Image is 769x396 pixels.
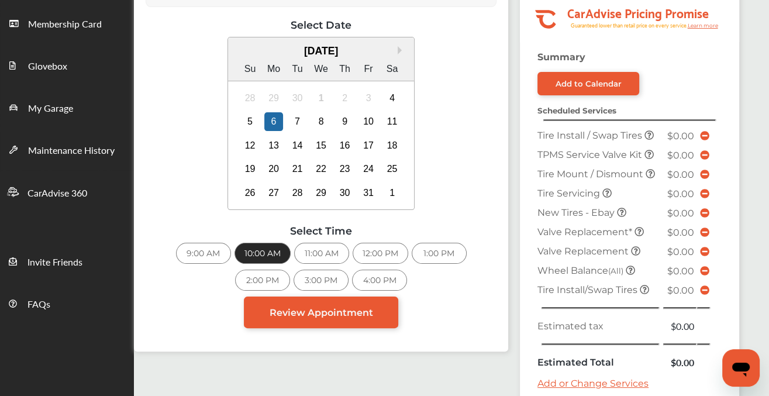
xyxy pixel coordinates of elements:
[264,160,283,178] div: Choose Monday, October 20th, 2025
[353,243,408,264] div: 12:00 PM
[241,112,260,131] div: Choose Sunday, October 5th, 2025
[294,270,349,291] div: 3:00 PM
[312,60,330,78] div: We
[537,149,644,160] span: TPMS Service Valve Kit
[667,150,694,161] span: $0.00
[228,45,415,57] div: [DATE]
[27,297,50,312] span: FAQs
[288,112,307,131] div: Choose Tuesday, October 7th, 2025
[567,2,708,23] tspan: CarAdvise Pricing Promise
[264,184,283,202] div: Choose Monday, October 27th, 2025
[28,17,102,32] span: Membership Card
[537,246,631,257] span: Valve Replacement
[537,207,617,218] span: New Tires - Ebay
[294,243,349,264] div: 11:00 AM
[570,22,687,29] tspan: Guaranteed lower than retail price on every service.
[687,22,718,29] tspan: Learn more
[667,208,694,219] span: $0.00
[288,184,307,202] div: Choose Tuesday, October 28th, 2025
[537,378,649,389] a: Add or Change Services
[608,266,623,276] small: (All)
[312,112,330,131] div: Choose Wednesday, October 8th, 2025
[244,297,398,328] a: Review Appointment
[241,184,260,202] div: Choose Sunday, October 26th, 2025
[359,112,378,131] div: Choose Friday, October 10th, 2025
[288,160,307,178] div: Choose Tuesday, October 21st, 2025
[241,160,260,178] div: Choose Sunday, October 19th, 2025
[537,51,585,63] strong: Summary
[264,112,283,131] div: Choose Monday, October 6th, 2025
[1,44,133,86] a: Glovebox
[146,19,496,31] div: Select Date
[398,46,406,54] button: Next Month
[667,266,694,277] span: $0.00
[1,128,133,170] a: Maintenance History
[667,285,694,296] span: $0.00
[241,89,260,108] div: Not available Sunday, September 28th, 2025
[359,184,378,202] div: Choose Friday, October 31st, 2025
[383,184,402,202] div: Choose Saturday, November 1st, 2025
[556,79,622,88] div: Add to Calendar
[663,316,696,336] td: $0.00
[383,112,402,131] div: Choose Saturday, October 11th, 2025
[537,284,640,295] span: Tire Install/Swap Tires
[336,112,354,131] div: Choose Thursday, October 9th, 2025
[336,184,354,202] div: Choose Thursday, October 30th, 2025
[537,130,644,141] span: Tire Install / Swap Tires
[176,243,231,264] div: 9:00 AM
[359,89,378,108] div: Not available Friday, October 3rd, 2025
[336,160,354,178] div: Choose Thursday, October 23rd, 2025
[667,169,694,180] span: $0.00
[288,60,307,78] div: Tu
[312,184,330,202] div: Choose Wednesday, October 29th, 2025
[534,353,663,372] td: Estimated Total
[537,226,634,237] span: Valve Replacement*
[383,89,402,108] div: Choose Saturday, October 4th, 2025
[27,186,87,201] span: CarAdvise 360
[235,243,291,264] div: 10:00 AM
[383,60,402,78] div: Sa
[537,188,602,199] span: Tire Servicing
[359,136,378,155] div: Choose Friday, October 17th, 2025
[663,353,696,372] td: $0.00
[312,136,330,155] div: Choose Wednesday, October 15th, 2025
[537,106,616,115] strong: Scheduled Services
[241,60,260,78] div: Su
[1,2,133,44] a: Membership Card
[667,188,694,199] span: $0.00
[534,316,663,336] td: Estimated tax
[312,160,330,178] div: Choose Wednesday, October 22nd, 2025
[412,243,467,264] div: 1:00 PM
[28,59,67,74] span: Glovebox
[27,255,82,270] span: Invite Friends
[667,246,694,257] span: $0.00
[336,60,354,78] div: Th
[359,60,378,78] div: Fr
[336,136,354,155] div: Choose Thursday, October 16th, 2025
[722,349,760,387] iframe: Button to launch messaging window
[235,270,290,291] div: 2:00 PM
[288,89,307,108] div: Not available Tuesday, September 30th, 2025
[359,160,378,178] div: Choose Friday, October 24th, 2025
[238,86,404,205] div: month 2025-10
[336,89,354,108] div: Not available Thursday, October 2nd, 2025
[264,60,283,78] div: Mo
[537,265,626,276] span: Wheel Balance
[28,101,73,116] span: My Garage
[264,89,283,108] div: Not available Monday, September 29th, 2025
[383,160,402,178] div: Choose Saturday, October 25th, 2025
[146,225,496,237] div: Select Time
[537,72,639,95] a: Add to Calendar
[383,136,402,155] div: Choose Saturday, October 18th, 2025
[312,89,330,108] div: Not available Wednesday, October 1st, 2025
[270,307,373,318] span: Review Appointment
[667,130,694,142] span: $0.00
[288,136,307,155] div: Choose Tuesday, October 14th, 2025
[241,136,260,155] div: Choose Sunday, October 12th, 2025
[537,168,646,180] span: Tire Mount / Dismount
[264,136,283,155] div: Choose Monday, October 13th, 2025
[28,143,115,159] span: Maintenance History
[352,270,407,291] div: 4:00 PM
[1,86,133,128] a: My Garage
[667,227,694,238] span: $0.00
